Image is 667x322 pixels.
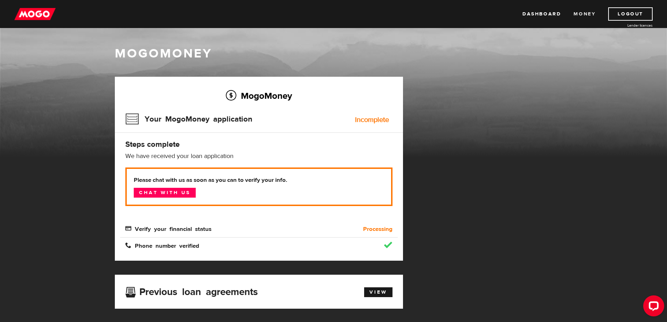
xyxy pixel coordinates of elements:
span: Verify your financial status [125,225,211,231]
h4: Steps complete [125,139,392,149]
h1: MogoMoney [115,46,553,61]
span: Phone number verified [125,242,199,248]
a: Dashboard [522,7,561,21]
img: mogo_logo-11ee424be714fa7cbb0f0f49df9e16ec.png [14,7,56,21]
h2: MogoMoney [125,88,392,103]
a: Chat with us [134,188,196,198]
iframe: LiveChat chat widget [638,293,667,322]
a: Logout [608,7,653,21]
h3: Previous loan agreements [125,286,258,295]
b: Processing [363,225,392,233]
a: Lender licences [600,23,653,28]
p: We have received your loan application [125,152,392,160]
b: Please chat with us as soon as you can to verify your info. [134,176,384,184]
div: Incomplete [355,116,389,123]
a: View [364,287,392,297]
a: Money [574,7,596,21]
h3: Your MogoMoney application [125,110,252,128]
